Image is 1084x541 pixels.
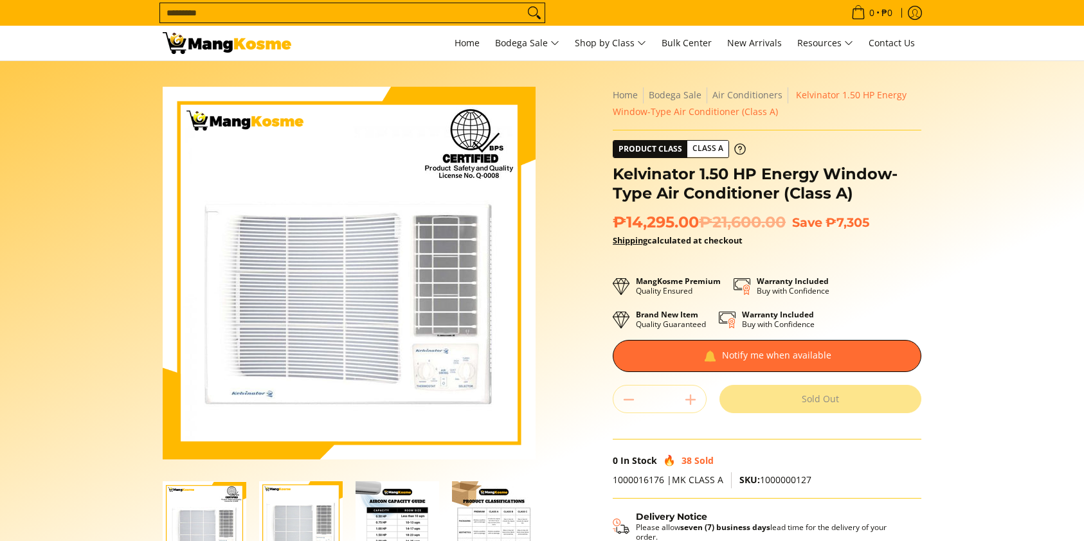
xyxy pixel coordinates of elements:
a: Home [448,26,486,60]
span: Home [455,37,480,49]
a: Bodega Sale [649,89,701,101]
span: Product Class [613,141,687,157]
strong: seven (7) business days [680,522,770,533]
p: Buy with Confidence [757,276,829,296]
a: Home [613,89,638,101]
span: Contact Us [869,37,915,49]
a: Air Conditioners [712,89,782,101]
span: Bulk Center [662,37,712,49]
span: 1000000127 [739,474,811,486]
a: Bodega Sale [489,26,566,60]
span: Resources [797,35,853,51]
a: Bulk Center [655,26,718,60]
span: 38 [682,454,692,466]
span: Save [792,215,822,230]
a: Resources [791,26,860,60]
p: Buy with Confidence [742,310,815,329]
span: ₱14,295.00 [613,213,786,232]
a: Contact Us [862,26,921,60]
nav: Main Menu [304,26,921,60]
img: Kelvinator 1.50 HP Energy Window-Type Air Conditioner (Class A) [163,87,536,459]
nav: Breadcrumbs [613,87,921,120]
span: Kelvinator 1.50 HP Energy Window-Type Air Conditioner (Class A) [613,89,907,118]
strong: Brand New Item [636,309,698,320]
span: Shop by Class [575,35,646,51]
a: New Arrivals [721,26,788,60]
strong: MangKosme Premium [636,276,721,287]
span: 0 [867,8,876,17]
button: Search [524,3,545,22]
a: Product Class Class A [613,140,746,158]
del: ₱21,600.00 [699,213,786,232]
span: • [847,6,896,20]
span: Class A [687,141,728,157]
span: Sold [694,454,714,466]
p: Quality Ensured [636,276,721,296]
p: Quality Guaranteed [636,310,706,329]
span: Bodega Sale [495,35,559,51]
a: Shipping [613,235,647,246]
strong: calculated at checkout [613,235,743,246]
strong: Warranty Included [757,276,829,287]
img: Kelvinator 1.50 HP Energy Window-Type Air Conditioner (Class A) | Mang Kosme [163,32,291,54]
strong: Delivery Notice [636,511,707,522]
h1: Kelvinator 1.50 HP Energy Window-Type Air Conditioner (Class A) [613,164,921,203]
span: New Arrivals [727,37,782,49]
a: Shop by Class [568,26,653,60]
span: SKU: [739,474,760,486]
strong: Warranty Included [742,309,814,320]
span: In Stock [620,454,657,466]
span: ₱7,305 [826,215,869,230]
span: ₱0 [880,8,894,17]
span: 1000016176 |MK CLASS A [613,474,723,486]
span: 0 [613,454,618,466]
